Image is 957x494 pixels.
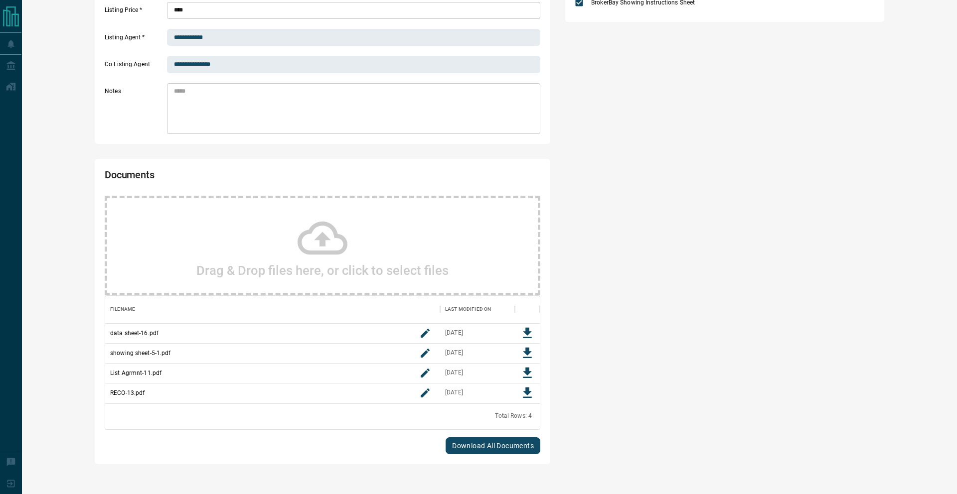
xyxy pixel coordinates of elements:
button: Download All Documents [446,437,540,454]
p: RECO-13.pdf [110,388,145,397]
h2: Documents [105,169,366,186]
label: Listing Agent [105,33,164,46]
div: Last Modified On [445,295,491,323]
div: Filename [105,295,440,323]
button: Download File [517,363,537,383]
label: Co Listing Agent [105,60,164,73]
div: Last Modified On [440,295,515,323]
label: Listing Price [105,6,164,19]
button: Download File [517,383,537,403]
div: Aug 11, 2025 [445,329,463,337]
p: showing sheet-5-1.pdf [110,349,170,358]
label: Notes [105,87,164,134]
p: List Agrmnt-11.pdf [110,369,161,377]
p: data sheet-16.pdf [110,329,159,338]
button: rename button [415,343,435,363]
button: rename button [415,323,435,343]
div: Total Rows: 4 [495,412,532,420]
div: Aug 12, 2025 [445,388,463,397]
button: Download File [517,343,537,363]
button: rename button [415,383,435,403]
div: Aug 12, 2025 [445,369,463,377]
div: Aug 11, 2025 [445,349,463,357]
h2: Drag & Drop files here, or click to select files [196,263,449,278]
button: Download File [517,323,537,343]
div: Drag & Drop files here, or click to select files [105,196,540,295]
button: rename button [415,363,435,383]
div: Filename [110,295,135,323]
